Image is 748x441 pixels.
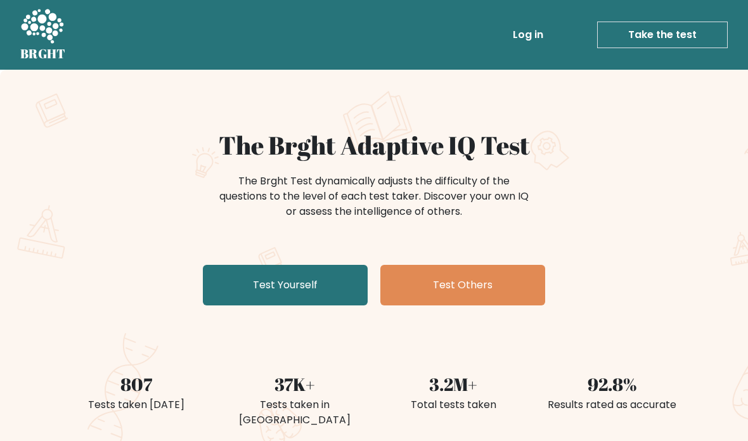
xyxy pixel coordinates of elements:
[508,22,548,48] a: Log in
[223,371,366,398] div: 37K+
[65,371,208,398] div: 807
[20,46,66,61] h5: BRGHT
[216,174,532,219] div: The Brght Test dynamically adjusts the difficulty of the questions to the level of each test take...
[382,371,525,398] div: 3.2M+
[203,265,368,305] a: Test Yourself
[65,131,683,161] h1: The Brght Adaptive IQ Test
[597,22,728,48] a: Take the test
[223,397,366,428] div: Tests taken in [GEOGRAPHIC_DATA]
[382,397,525,412] div: Total tests taken
[540,397,683,412] div: Results rated as accurate
[540,371,683,398] div: 92.8%
[20,5,66,65] a: BRGHT
[380,265,545,305] a: Test Others
[65,397,208,412] div: Tests taken [DATE]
